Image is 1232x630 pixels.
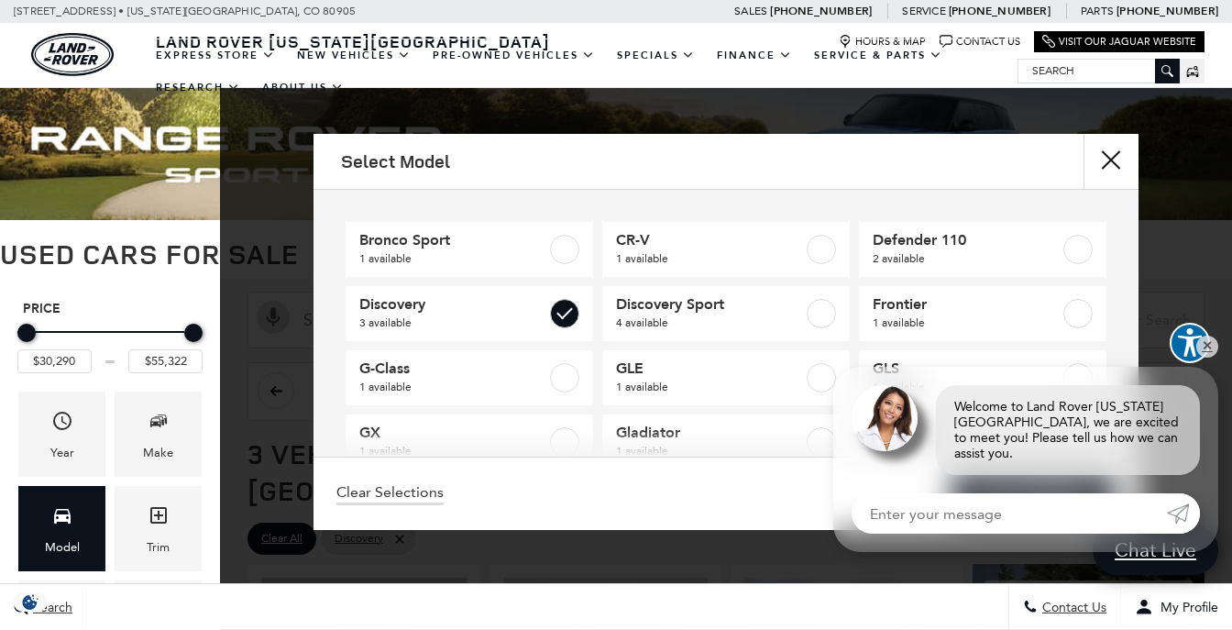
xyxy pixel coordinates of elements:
a: Defender 1102 available [859,222,1106,277]
span: Sales [734,5,767,17]
a: Clear Selections [336,483,444,505]
img: Agent profile photo [852,385,918,451]
a: Research [145,72,251,104]
div: Price [17,317,203,373]
span: 1 available [359,378,546,396]
a: New Vehicles [286,39,422,72]
input: Enter your message [852,493,1167,534]
span: 4 available [616,314,803,332]
a: [STREET_ADDRESS] • [US_STATE][GEOGRAPHIC_DATA], CO 80905 [14,5,356,17]
a: Gladiator1 available [602,414,850,470]
a: [PHONE_NUMBER] [770,4,872,18]
span: Trim [148,500,170,537]
div: Model [45,537,80,558]
button: Close [1083,134,1138,189]
div: Make [143,443,173,463]
a: Bronco Sport1 available [346,222,593,277]
span: CR-V [616,231,803,249]
a: GX1 available [346,414,593,470]
button: Open user profile menu [1121,584,1232,630]
a: EXPRESS STORE [145,39,286,72]
span: Land Rover [US_STATE][GEOGRAPHIC_DATA] [156,30,550,52]
span: GLS [873,359,1060,378]
h2: Select Model [341,151,450,171]
a: Land Rover [US_STATE][GEOGRAPHIC_DATA] [145,30,561,52]
a: Service & Parts [803,39,953,72]
div: Maximum Price [184,324,203,342]
span: 1 available [359,249,546,268]
nav: Main Navigation [145,39,1017,104]
span: GLE [616,359,803,378]
aside: Accessibility Help Desk [1170,323,1210,367]
div: ModelModel [18,486,105,571]
a: Discovery3 available [346,286,593,341]
span: 3 available [359,314,546,332]
div: MakeMake [115,392,202,477]
a: About Us [251,72,355,104]
a: [PHONE_NUMBER] [1116,4,1218,18]
a: GLS1 available [859,350,1106,405]
span: 1 available [359,442,546,460]
a: CR-V1 available [602,222,850,277]
h5: Price [23,301,197,317]
span: Defender 110 [873,231,1060,249]
a: land-rover [31,33,114,76]
div: Year [50,443,74,463]
span: 1 available [616,249,803,268]
a: GLE1 available [602,350,850,405]
span: Frontier [873,295,1060,314]
input: Maximum [128,349,203,373]
a: Submit [1167,493,1200,534]
input: Minimum [17,349,92,373]
a: Specials [606,39,706,72]
span: Discovery [359,295,546,314]
span: G-Class [359,359,546,378]
img: Opt-Out Icon [9,592,51,612]
span: Model [51,500,73,537]
div: TrimTrim [115,486,202,571]
span: 1 available [616,378,803,396]
a: Discovery Sport4 available [602,286,850,341]
a: [PHONE_NUMBER] [949,4,1050,18]
div: Trim [147,537,170,558]
span: Discovery Sport [616,295,803,314]
a: Finance [706,39,803,72]
input: Search [1018,60,1179,82]
span: Gladiator [616,424,803,442]
span: Make [148,405,170,443]
span: 1 available [616,442,803,460]
span: Service [902,5,945,17]
span: GX [359,424,546,442]
section: Click to Open Cookie Consent Modal [9,592,51,612]
a: Contact Us [940,35,1020,49]
button: Explore your accessibility options [1170,323,1210,363]
span: Parts [1081,5,1114,17]
div: YearYear [18,392,105,477]
span: My Profile [1153,600,1218,615]
a: Pre-Owned Vehicles [422,39,606,72]
div: Minimum Price [17,324,36,342]
a: Frontier1 available [859,286,1106,341]
a: Hours & Map [839,35,926,49]
span: Bronco Sport [359,231,546,249]
span: 1 available [873,314,1060,332]
a: Visit Our Jaguar Website [1042,35,1196,49]
span: 2 available [873,249,1060,268]
div: Welcome to Land Rover [US_STATE][GEOGRAPHIC_DATA], we are excited to meet you! Please tell us how... [936,385,1200,475]
img: Land Rover [31,33,114,76]
span: Year [51,405,73,443]
a: G-Class1 available [346,350,593,405]
span: Contact Us [1038,600,1106,615]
